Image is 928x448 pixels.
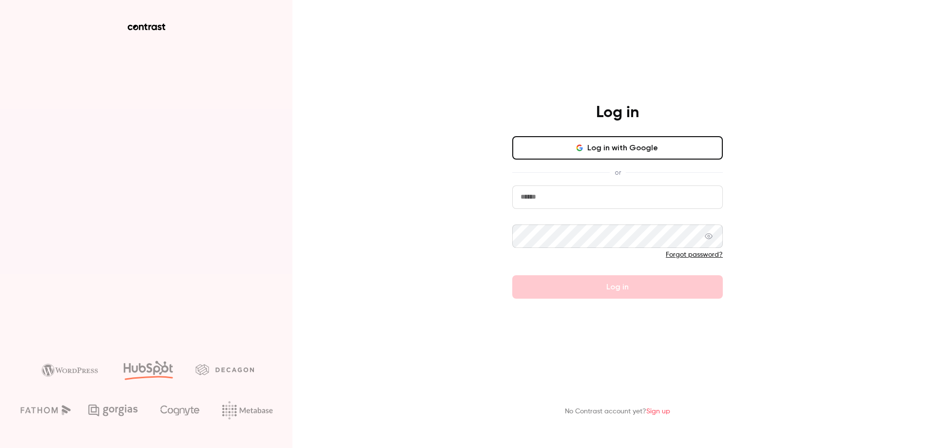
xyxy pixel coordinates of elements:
[666,251,723,258] a: Forgot password?
[512,136,723,160] button: Log in with Google
[646,408,670,415] a: Sign up
[596,103,639,122] h4: Log in
[195,364,254,375] img: decagon
[610,167,626,178] span: or
[565,407,670,417] p: No Contrast account yet?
